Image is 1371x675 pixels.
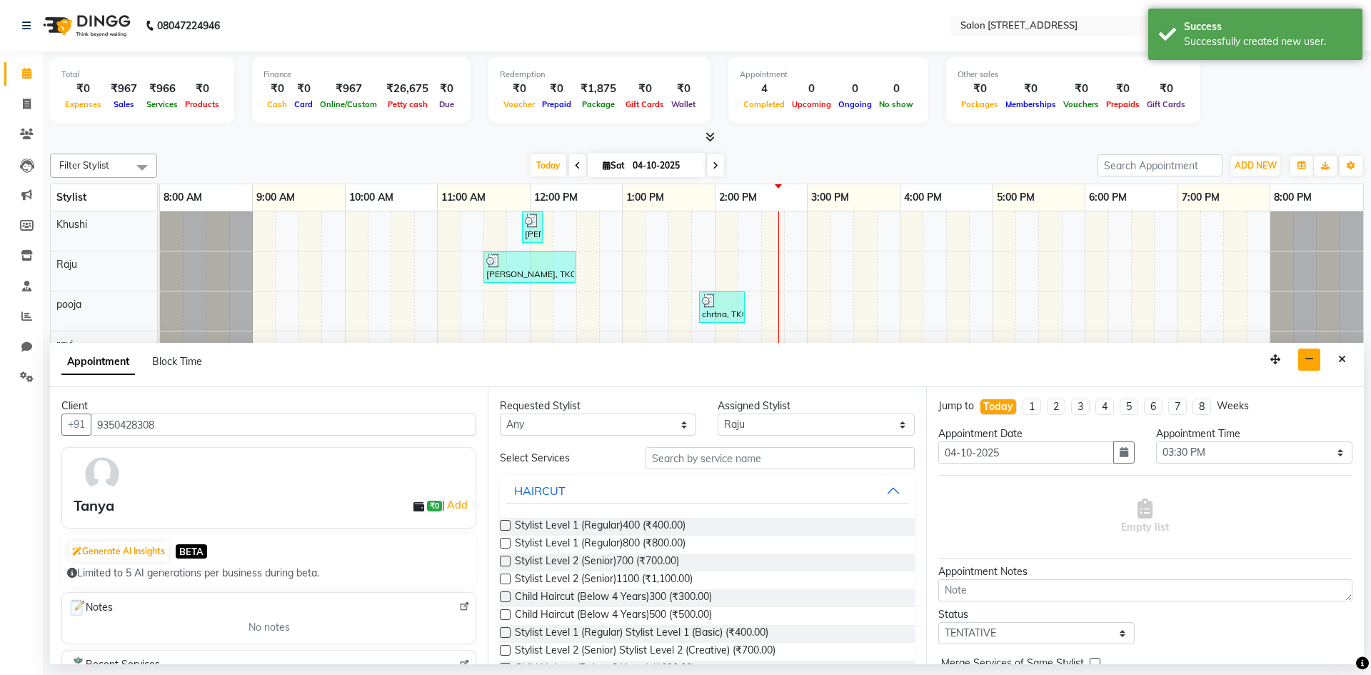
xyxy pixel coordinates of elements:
span: Voucher [500,99,538,109]
div: Assigned Stylist [718,399,914,414]
div: [PERSON_NAME], TK02, 11:55 AM-12:00 PM, Upperlip200 [523,214,541,241]
div: Jump to [938,399,974,414]
div: ₹0 [1103,81,1143,97]
a: Add [445,496,470,514]
span: Stylist Level 1 (Regular)800 (₹800.00) [515,536,685,554]
span: Block Time [152,355,202,368]
div: 0 [788,81,835,97]
button: +91 [61,414,91,436]
div: 0 [835,81,875,97]
span: No show [875,99,917,109]
div: Requested Stylist [500,399,696,414]
div: Today [983,399,1013,414]
span: Raju [56,258,77,271]
div: Limited to 5 AI generations per business during beta. [67,566,471,581]
button: HAIRCUT [506,478,908,504]
span: Sales [110,99,138,109]
div: Appointment Date [938,426,1135,441]
span: Prepaid [538,99,575,109]
span: Stylist Level 2 (Senior)1100 (₹1,100.00) [515,571,693,589]
div: ₹0 [434,81,459,97]
a: 4:00 PM [900,187,945,208]
a: 1:00 PM [623,187,668,208]
div: Appointment Time [1156,426,1352,441]
span: No notes [248,620,290,635]
img: avatar [81,454,123,495]
a: 3:00 PM [808,187,853,208]
div: [PERSON_NAME], TK01, 11:30 AM-12:30 PM, Stylist Level 1 (Regular)400,[PERSON_NAME] Styling [485,254,574,281]
span: Vouchers [1060,99,1103,109]
div: ₹0 [1060,81,1103,97]
li: 2 [1047,399,1065,415]
span: Recent Services [68,656,160,674]
span: Khushi [56,218,87,231]
span: Stylist Level 1 (Regular) Stylist Level 1 (Basic) (₹400.00) [515,625,768,643]
span: Empty list [1121,499,1169,535]
div: Success [1184,19,1352,34]
div: Appointment Notes [938,564,1352,579]
span: | [442,496,470,514]
div: Client [61,399,476,414]
div: 4 [740,81,788,97]
li: 7 [1168,399,1187,415]
div: ₹966 [143,81,181,97]
span: Merge Services of Same Stylist [941,656,1084,674]
div: ₹0 [263,81,291,97]
div: chrtna, TK03, 01:50 PM-02:20 PM, Olaplex 4 - in - 1 Moisture Mask [700,294,743,321]
span: BETA [176,544,207,558]
input: Search by service name [646,447,915,469]
div: Tanya [74,495,114,516]
input: Search Appointment [1098,154,1222,176]
div: ₹1,875 [575,81,622,97]
span: Due [436,99,458,109]
div: ₹26,675 [381,81,434,97]
a: 12:00 PM [531,187,581,208]
div: 0 [875,81,917,97]
div: Total [61,69,223,81]
span: Today [531,154,566,176]
div: Status [938,607,1135,622]
div: Redemption [500,69,699,81]
span: Card [291,99,316,109]
span: Petty cash [384,99,431,109]
div: ₹0 [1002,81,1060,97]
div: ₹0 [958,81,1002,97]
a: 8:00 AM [160,187,206,208]
span: Prepaids [1103,99,1143,109]
div: ₹0 [622,81,668,97]
a: 5:00 PM [993,187,1038,208]
span: pooja [56,298,81,311]
span: Gift Cards [622,99,668,109]
div: ₹967 [105,81,143,97]
div: ₹0 [668,81,699,97]
span: Wallet [668,99,699,109]
span: Gift Cards [1143,99,1189,109]
span: ravi [56,338,73,351]
li: 1 [1023,399,1041,415]
div: ₹967 [316,81,381,97]
img: logo [36,6,134,46]
div: ₹0 [1143,81,1189,97]
span: Package [578,99,618,109]
span: Stylist Level 1 (Regular)400 (₹400.00) [515,518,685,536]
a: 6:00 PM [1085,187,1130,208]
div: Weeks [1217,399,1249,414]
div: Other sales [958,69,1189,81]
a: 10:00 AM [346,187,397,208]
span: Expenses [61,99,105,109]
a: 11:00 AM [438,187,489,208]
span: Stylist Level 2 (Senior)700 (₹700.00) [515,554,679,571]
span: ADD NEW [1235,160,1277,171]
button: Generate AI Insights [69,541,169,561]
span: Upcoming [788,99,835,109]
span: Appointment [61,349,135,375]
li: 8 [1192,399,1211,415]
a: 9:00 AM [253,187,298,208]
span: Child Haircut (Below 4 Years)500 (₹500.00) [515,607,712,625]
span: Memberships [1002,99,1060,109]
span: Sat [599,160,628,171]
li: 4 [1095,399,1114,415]
span: Filter Stylist [59,159,109,171]
span: Completed [740,99,788,109]
input: yyyy-mm-dd [938,441,1114,464]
